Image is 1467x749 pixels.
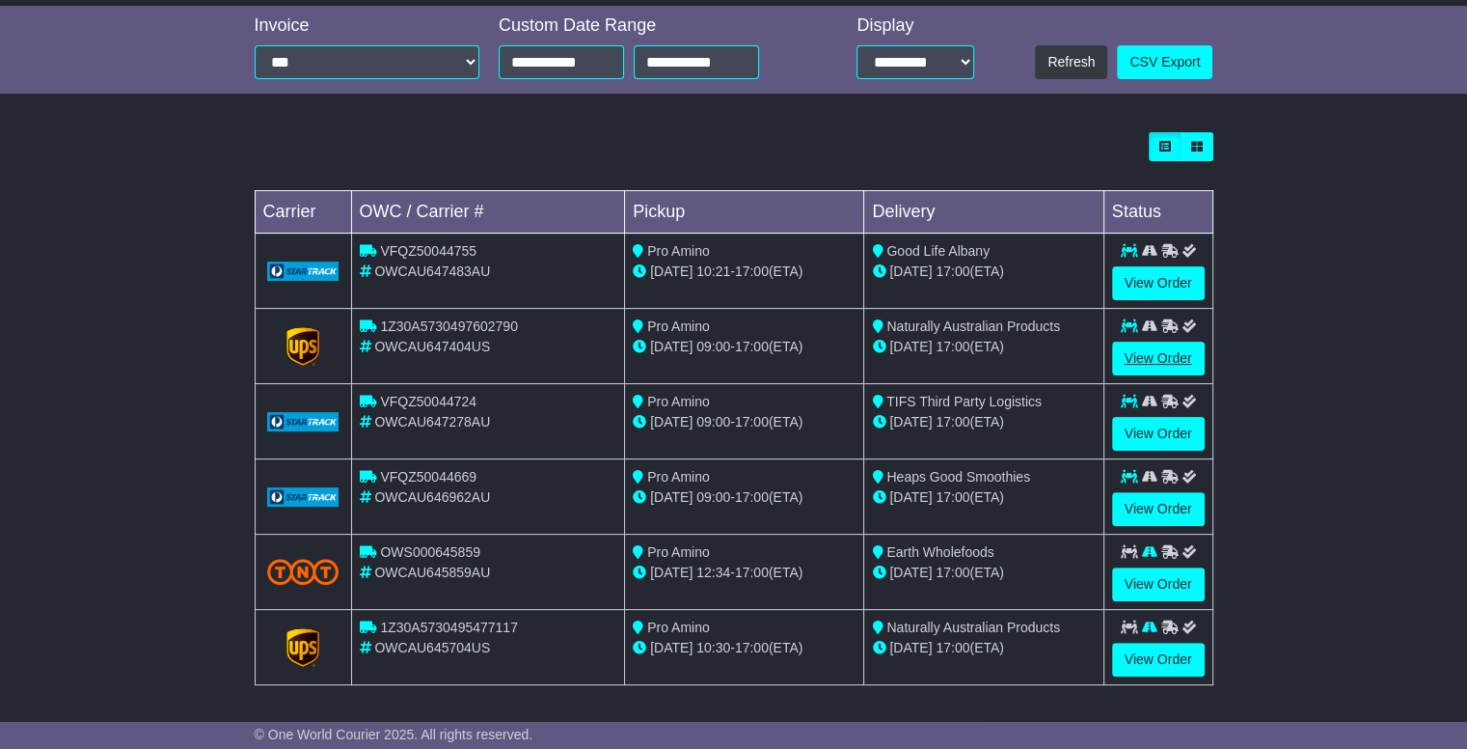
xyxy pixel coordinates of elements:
div: (ETA) [872,487,1095,508]
div: - (ETA) [633,412,856,432]
span: 17:00 [735,264,769,279]
a: View Order [1112,266,1205,300]
div: - (ETA) [633,563,856,583]
a: CSV Export [1117,45,1212,79]
span: 12:34 [696,565,730,580]
span: Heaps Good Smoothies [886,469,1030,485]
span: [DATE] [889,640,932,655]
a: View Order [1112,643,1205,677]
span: OWCAU647483AU [374,264,490,279]
div: (ETA) [872,412,1095,432]
span: Pro Amino [647,319,710,334]
a: View Order [1112,492,1205,526]
span: [DATE] [889,489,932,505]
div: (ETA) [872,563,1095,583]
a: View Order [1112,568,1205,601]
td: Carrier [255,191,351,234]
td: Delivery [864,191,1103,234]
span: Pro Amino [647,469,710,485]
span: Naturally Australian Products [886,319,1060,334]
img: GetCarrierServiceLogo [267,262,340,281]
span: 09:00 [696,339,730,354]
img: GetCarrierServiceLogo [286,327,319,366]
span: Good Life Albany [886,243,990,259]
span: 17:00 [735,565,769,580]
span: 1Z30A5730497602790 [380,319,517,334]
span: VFQZ50044724 [380,394,476,409]
span: 1Z30A5730495477117 [380,620,517,635]
span: Pro Amino [647,544,710,560]
div: - (ETA) [633,487,856,508]
span: 09:00 [696,414,730,430]
span: OWCAU645704US [374,640,490,655]
span: Pro Amino [647,243,710,259]
span: 17:00 [936,264,969,279]
span: OWCAU645859AU [374,565,490,580]
span: [DATE] [650,339,693,354]
span: Pro Amino [647,394,710,409]
span: 10:30 [696,640,730,655]
a: View Order [1112,417,1205,451]
img: TNT_Domestic.png [267,559,340,585]
img: GetCarrierServiceLogo [267,487,340,507]
span: [DATE] [650,489,693,505]
span: [DATE] [889,264,932,279]
div: (ETA) [872,638,1095,658]
span: 17:00 [735,339,769,354]
td: Pickup [625,191,864,234]
button: Refresh [1035,45,1107,79]
div: (ETA) [872,337,1095,357]
img: GetCarrierServiceLogo [267,412,340,431]
span: VFQZ50044755 [380,243,476,259]
span: OWCAU647404US [374,339,490,354]
div: (ETA) [872,262,1095,282]
span: Naturally Australian Products [886,620,1060,635]
span: TIFS Third Party Logistics [886,394,1042,409]
span: 17:00 [936,489,969,505]
span: 10:21 [696,264,730,279]
span: OWS000645859 [380,544,480,560]
span: 17:00 [936,339,969,354]
span: [DATE] [889,565,932,580]
td: Status [1103,191,1212,234]
span: 17:00 [735,640,769,655]
span: Earth Wholefoods [886,544,993,560]
div: - (ETA) [633,638,856,658]
td: OWC / Carrier # [351,191,625,234]
span: [DATE] [889,414,932,430]
span: [DATE] [650,264,693,279]
span: [DATE] [889,339,932,354]
span: [DATE] [650,565,693,580]
span: © One World Courier 2025. All rights reserved. [255,727,533,742]
span: 17:00 [936,414,969,430]
div: Invoice [255,15,480,37]
span: Pro Amino [647,620,710,635]
div: Display [856,15,974,37]
span: 17:00 [735,414,769,430]
span: 09:00 [696,489,730,505]
span: OWCAU647278AU [374,414,490,430]
span: [DATE] [650,640,693,655]
span: [DATE] [650,414,693,430]
span: 17:00 [936,640,969,655]
div: Custom Date Range [499,15,805,37]
img: GetCarrierServiceLogo [286,628,319,667]
div: - (ETA) [633,337,856,357]
span: 17:00 [936,565,969,580]
div: - (ETA) [633,262,856,282]
span: VFQZ50044669 [380,469,476,485]
span: OWCAU646962AU [374,489,490,505]
span: 17:00 [735,489,769,505]
a: View Order [1112,342,1205,375]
